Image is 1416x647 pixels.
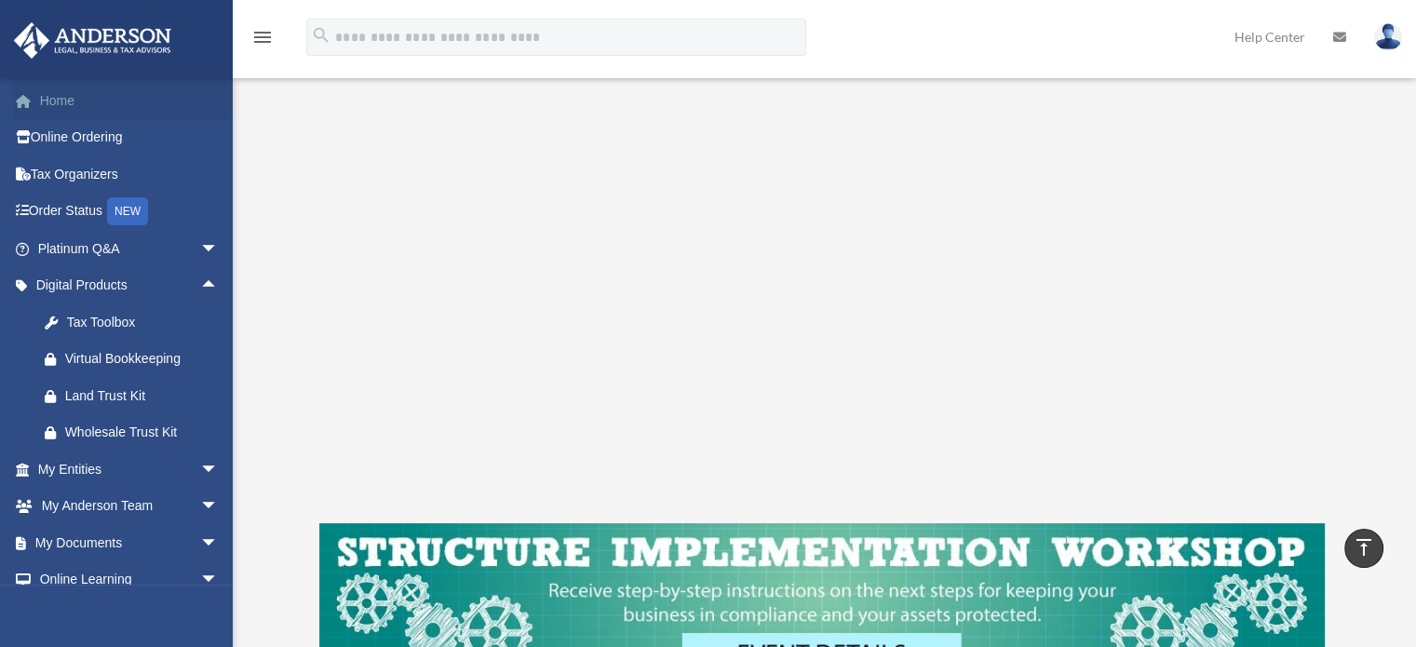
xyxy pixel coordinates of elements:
div: Virtual Bookkeeping [65,347,223,371]
a: Online Learningarrow_drop_down [13,561,247,599]
div: Tax Toolbox [65,311,223,334]
a: My Anderson Teamarrow_drop_down [13,488,247,525]
a: Home [13,82,247,119]
a: vertical_align_top [1344,529,1383,568]
i: menu [251,26,274,48]
a: Digital Productsarrow_drop_up [13,267,247,304]
a: Virtual Bookkeeping [26,341,247,378]
a: My Documentsarrow_drop_down [13,524,247,561]
a: menu [251,33,274,48]
img: Anderson Advisors Platinum Portal [8,22,177,59]
span: arrow_drop_up [200,267,237,305]
div: NEW [107,197,148,225]
a: Tax Organizers [13,155,247,193]
div: Wholesale Trust Kit [65,421,223,444]
span: arrow_drop_down [200,524,237,562]
span: arrow_drop_down [200,230,237,268]
div: Land Trust Kit [65,384,223,408]
a: Land Trust Kit [26,377,247,414]
i: vertical_align_top [1353,536,1375,559]
a: Online Ordering [13,119,247,156]
a: Order StatusNEW [13,193,247,231]
span: arrow_drop_down [200,488,237,526]
span: arrow_drop_down [200,561,237,600]
a: My Entitiesarrow_drop_down [13,451,247,488]
i: search [311,25,331,46]
a: Wholesale Trust Kit [26,414,247,452]
a: Platinum Q&Aarrow_drop_down [13,230,247,267]
img: User Pic [1374,23,1402,50]
a: Tax Toolbox [26,303,247,341]
span: arrow_drop_down [200,451,237,489]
